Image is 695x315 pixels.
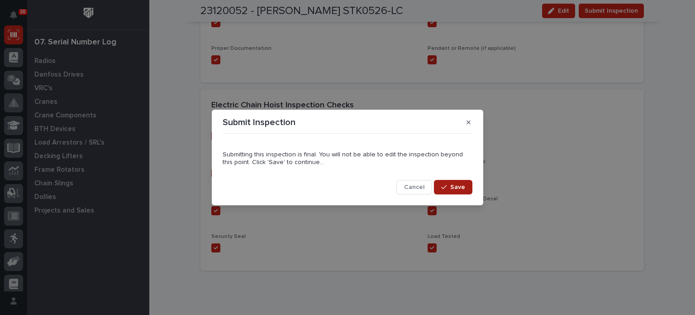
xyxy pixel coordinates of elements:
[223,117,295,128] p: Submit Inspection
[404,183,424,191] span: Cancel
[450,183,465,191] span: Save
[223,151,472,166] p: Submitting this inspection is final. You will not be able to edit the inspection beyond this poin...
[434,180,472,194] button: Save
[396,180,432,194] button: Cancel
